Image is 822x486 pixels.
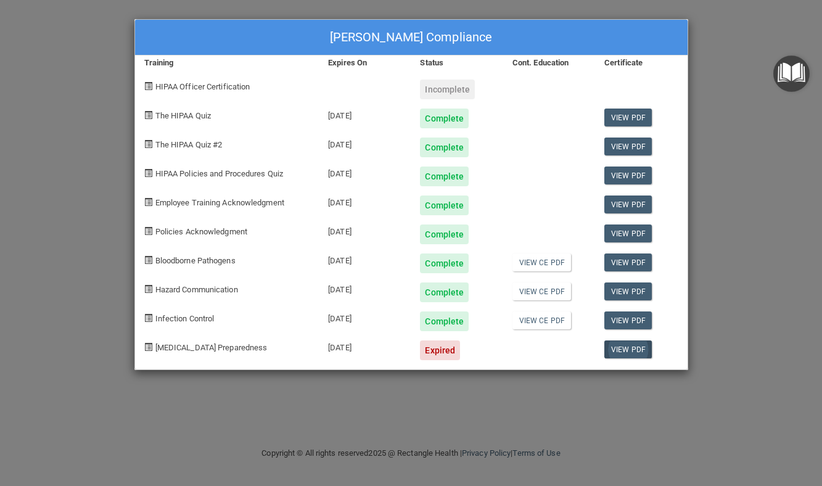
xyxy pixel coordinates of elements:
[604,282,652,300] a: View PDF
[411,56,503,70] div: Status
[420,138,469,157] div: Complete
[604,196,652,213] a: View PDF
[420,253,469,273] div: Complete
[420,167,469,186] div: Complete
[319,128,411,157] div: [DATE]
[319,215,411,244] div: [DATE]
[773,56,810,92] button: Open Resource Center
[319,186,411,215] div: [DATE]
[604,311,652,329] a: View PDF
[135,20,688,56] div: [PERSON_NAME] Compliance
[319,302,411,331] div: [DATE]
[155,140,223,149] span: The HIPAA Quiz #2
[604,340,652,358] a: View PDF
[155,227,247,236] span: Policies Acknowledgment
[319,56,411,70] div: Expires On
[420,340,460,360] div: Expired
[420,196,469,215] div: Complete
[155,82,250,91] span: HIPAA Officer Certification
[155,111,211,120] span: The HIPAA Quiz
[420,282,469,302] div: Complete
[420,311,469,331] div: Complete
[155,169,283,178] span: HIPAA Policies and Procedures Quiz
[319,157,411,186] div: [DATE]
[420,109,469,128] div: Complete
[604,109,652,126] a: View PDF
[155,198,284,207] span: Employee Training Acknowledgment
[420,224,469,244] div: Complete
[319,331,411,360] div: [DATE]
[420,80,475,99] div: Incomplete
[595,56,687,70] div: Certificate
[512,282,571,300] a: View CE PDF
[319,273,411,302] div: [DATE]
[604,224,652,242] a: View PDF
[319,99,411,128] div: [DATE]
[155,256,236,265] span: Bloodborne Pathogens
[512,253,571,271] a: View CE PDF
[155,314,215,323] span: Infection Control
[604,253,652,271] a: View PDF
[503,56,595,70] div: Cont. Education
[604,138,652,155] a: View PDF
[155,285,238,294] span: Hazard Communication
[604,167,652,184] a: View PDF
[512,311,571,329] a: View CE PDF
[135,56,319,70] div: Training
[319,244,411,273] div: [DATE]
[155,343,268,352] span: [MEDICAL_DATA] Preparedness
